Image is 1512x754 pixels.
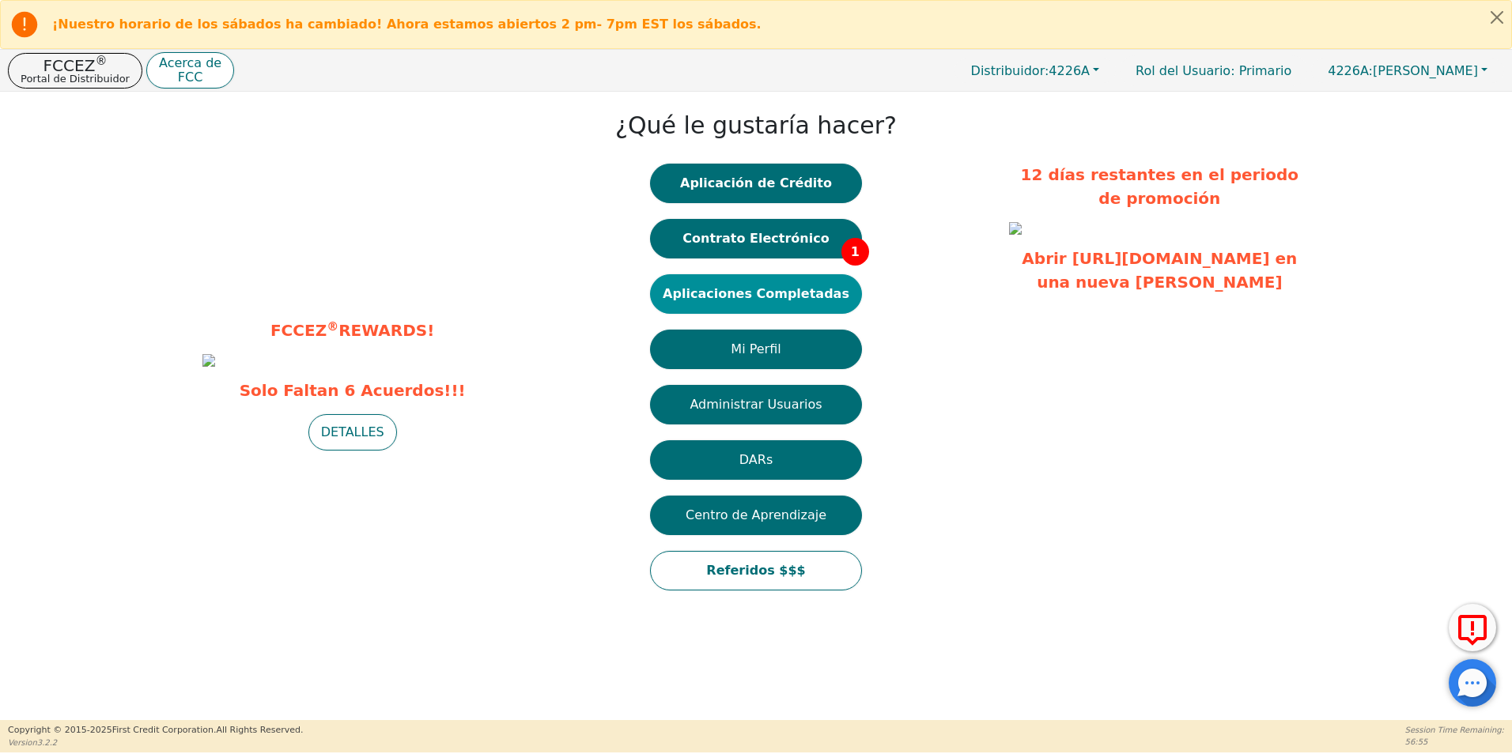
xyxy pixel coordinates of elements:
img: 33532903-51c4-42cf-9d96-6c7c368be6cc [1009,222,1022,235]
span: [PERSON_NAME] [1328,63,1478,78]
button: Distribuidor:4226A [954,58,1117,83]
span: 4226A: [1328,63,1373,78]
p: Session Time Remaining: [1405,724,1504,736]
b: ¡Nuestro horario de los sábados ha cambiado! Ahora estamos abiertos 2 pm- 7pm EST los sábados. [52,17,762,32]
button: Acerca deFCC [146,52,234,89]
span: Solo Faltan 6 Acuerdos!!! [202,379,503,402]
sup: ® [95,54,107,68]
button: Mi Perfil [650,330,862,369]
p: Primario [1120,55,1307,86]
p: Version 3.2.2 [8,737,303,748]
button: FCCEZ®Portal de Distribuidor [8,53,142,89]
p: 12 días restantes en el periodo de promoción [1009,163,1310,210]
button: Administrar Usuarios [650,385,862,424]
span: Rol del Usuario : [1136,63,1234,78]
img: ab3703ee-0d79-403b-8d1c-8e62a4b7dbe7 [202,354,215,367]
span: 4226A [971,63,1090,78]
button: Reportar Error a FCC [1449,604,1496,651]
span: Distribuidor: [971,63,1049,78]
button: Contrato Electrónico1 [650,219,862,258]
button: Aplicación de Crédito [650,164,862,203]
button: Aplicaciones Completadas [650,274,862,314]
p: Portal de Distribuidor [21,74,130,84]
p: FCC [159,71,221,84]
button: Close alert [1483,1,1511,33]
p: 56:55 [1405,736,1504,748]
button: 4226A:[PERSON_NAME] [1311,58,1504,83]
h1: ¿Qué le gustaría hacer? [615,111,897,140]
p: FCCEZ REWARDS! [202,319,503,342]
p: Copyright © 2015- 2025 First Credit Corporation. [8,724,303,737]
a: Abrir [URL][DOMAIN_NAME] en una nueva [PERSON_NAME] [1022,249,1297,292]
button: DARs [650,440,862,480]
button: Referidos $$$ [650,551,862,590]
a: Rol del Usuario: Primario [1120,55,1307,86]
sup: ® [327,319,338,334]
p: Acerca de [159,57,221,70]
span: All Rights Reserved. [216,725,303,735]
button: Centro de Aprendizaje [650,496,862,535]
button: DETALLES [308,414,397,451]
span: 1 [841,238,869,266]
p: FCCEZ [21,58,130,74]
